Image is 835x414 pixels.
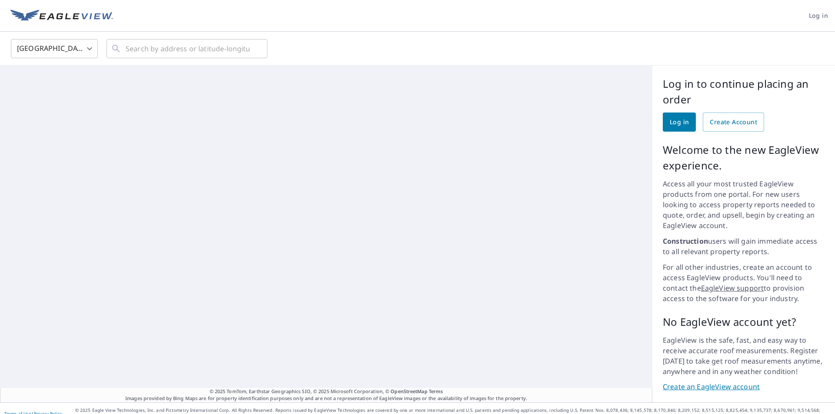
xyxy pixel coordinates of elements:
span: Create Account [710,117,757,128]
span: Log in [809,10,828,21]
span: © 2025 TomTom, Earthstar Geographics SIO, © 2025 Microsoft Corporation, © [210,388,443,395]
div: [GEOGRAPHIC_DATA] [11,36,98,61]
a: EagleView support [701,283,764,293]
a: Create an EagleView account [663,382,825,392]
a: Create Account [703,113,764,132]
p: No EagleView account yet? [663,314,825,330]
p: Log in to continue placing an order [663,76,825,107]
a: OpenStreetMap [391,388,427,394]
p: users will gain immediate access to all relevant property reports. [663,236,825,257]
span: Log in [670,117,689,128]
strong: Construction [663,236,708,246]
p: For all other industries, create an account to access EagleView products. You'll need to contact ... [663,262,825,304]
p: EagleView is the safe, fast, and easy way to receive accurate roof measurements. Register [DATE] ... [663,335,825,377]
a: Terms [429,388,443,394]
p: Access all your most trusted EagleView products from one portal. For new users looking to access ... [663,179,825,231]
a: Log in [663,113,696,132]
img: EV Logo [10,10,113,23]
p: Welcome to the new EagleView experience. [663,142,825,173]
input: Search by address or latitude-longitude [126,36,250,61]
